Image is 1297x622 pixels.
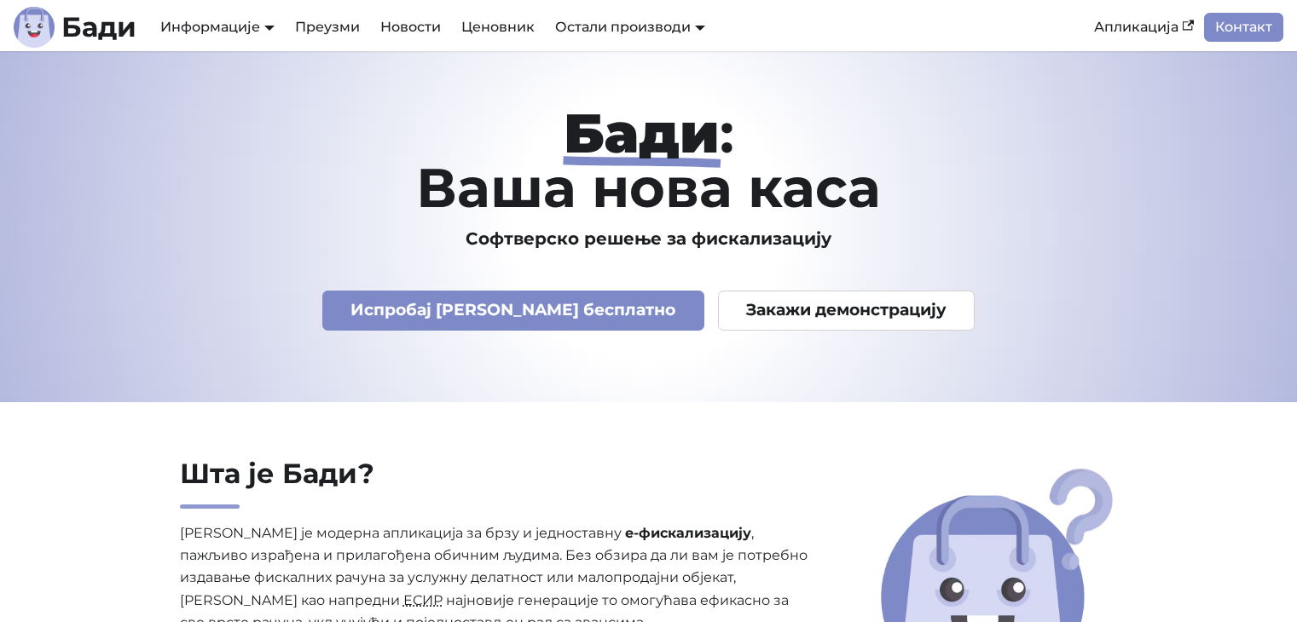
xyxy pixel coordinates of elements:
[14,7,136,48] a: ЛогоБади
[160,19,275,35] a: Информације
[180,457,809,509] h2: Шта је Бади?
[61,14,136,41] b: Бади
[14,7,55,48] img: Лого
[718,291,976,331] a: Закажи демонстрацију
[370,13,451,42] a: Новости
[285,13,370,42] a: Преузми
[555,19,705,35] a: Остали производи
[1084,13,1204,42] a: Апликација
[322,291,704,331] a: Испробај [PERSON_NAME] бесплатно
[403,592,443,608] abbr: Електронски систем за издавање рачуна
[564,100,720,166] strong: Бади
[100,228,1198,250] h3: Софтверско решење за фискализацију
[625,525,751,541] strong: е-фискализацију
[100,106,1198,215] h1: : Ваша нова каса
[451,13,545,42] a: Ценовник
[1204,13,1283,42] a: Контакт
